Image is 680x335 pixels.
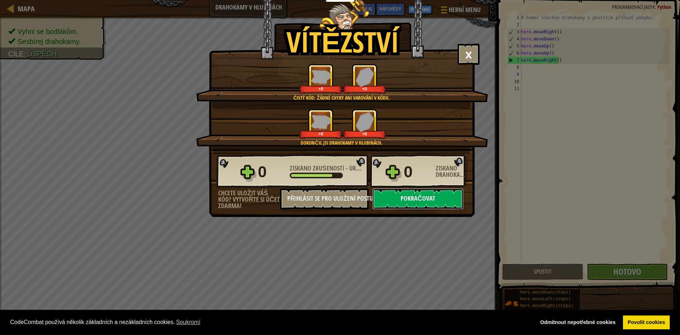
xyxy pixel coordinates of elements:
div: +0 [301,86,341,91]
div: 0 [404,161,431,183]
div: Získáno drahokamů [436,165,467,178]
div: Čistý kód: žádné chyby ani varování v kódu. [230,94,453,101]
div: +0 [301,131,341,136]
img: Získáno zkušeností [311,70,331,84]
img: Získáno drahokamů [356,112,374,132]
a: learn more about cookies [175,317,202,328]
img: Získáno drahokamů [356,67,374,86]
div: +0 [345,131,385,136]
div: Dokončil jsi Drahokamy v hlubinách. [230,139,453,146]
div: Chcete uložit váš kód? Vytvořte si účet zdarma! [218,190,280,209]
a: deny cookies [535,316,620,330]
img: Získáno zkušeností [311,115,331,129]
span: Získáno zkušeností [290,164,346,173]
span: CodeCombat používá několik základních a nezákladních cookies. [10,317,530,328]
div: 0 [258,161,285,183]
div: - [290,165,364,172]
button: Pokračovat [372,188,464,210]
button: Přihlásit se pro uložení postupu [280,188,369,210]
button: × [458,44,480,65]
h1: Vítězství [287,26,399,57]
a: allow cookies [623,316,670,330]
div: +0 [345,86,385,91]
span: Úroveň [348,164,372,173]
